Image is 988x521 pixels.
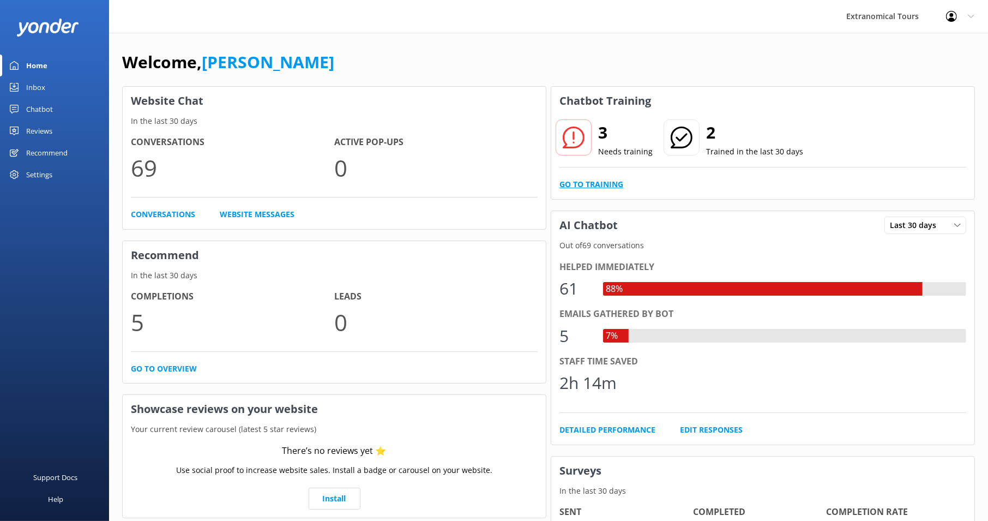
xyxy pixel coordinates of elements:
[131,363,197,375] a: Go to overview
[123,270,546,282] p: In the last 30 days
[559,370,617,396] div: 2h 14m
[551,457,974,485] h3: Surveys
[334,304,538,340] p: 0
[890,219,943,231] span: Last 30 days
[131,304,334,340] p: 5
[706,119,803,146] h2: 2
[559,307,966,321] div: Emails gathered by bot
[26,142,68,164] div: Recommend
[123,87,546,115] h3: Website Chat
[26,120,52,142] div: Reviews
[551,485,974,497] p: In the last 30 days
[559,323,592,349] div: 5
[131,135,334,149] h4: Conversations
[559,178,623,190] a: Go to Training
[826,505,960,519] h4: Completion Rate
[26,164,52,185] div: Settings
[706,146,803,158] p: Trained in the last 30 days
[559,276,592,302] div: 61
[334,290,538,304] h4: Leads
[693,505,827,519] h4: Completed
[559,355,966,369] div: Staff time saved
[282,444,387,458] div: There’s no reviews yet ⭐
[202,51,334,73] a: [PERSON_NAME]
[334,149,538,186] p: 0
[26,98,53,120] div: Chatbot
[26,76,45,98] div: Inbox
[598,119,653,146] h2: 3
[131,208,195,220] a: Conversations
[123,115,546,127] p: In the last 30 days
[559,260,966,274] div: Helped immediately
[334,135,538,149] h4: Active Pop-ups
[680,424,743,436] a: Edit Responses
[131,290,334,304] h4: Completions
[26,55,47,76] div: Home
[16,19,79,37] img: yonder-white-logo.png
[176,464,492,476] p: Use social proof to increase website sales. Install a badge or carousel on your website.
[131,149,334,186] p: 69
[123,395,546,423] h3: Showcase reviews on your website
[551,239,974,251] p: Out of 69 conversations
[603,282,625,296] div: 88%
[309,488,360,510] a: Install
[122,49,334,75] h1: Welcome,
[123,423,546,435] p: Your current review carousel (latest 5 star reviews)
[598,146,653,158] p: Needs training
[34,466,78,488] div: Support Docs
[559,424,655,436] a: Detailed Performance
[551,211,626,239] h3: AI Chatbot
[551,87,659,115] h3: Chatbot Training
[123,241,546,270] h3: Recommend
[603,329,620,343] div: 7%
[559,505,693,519] h4: Sent
[48,488,63,510] div: Help
[220,208,294,220] a: Website Messages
